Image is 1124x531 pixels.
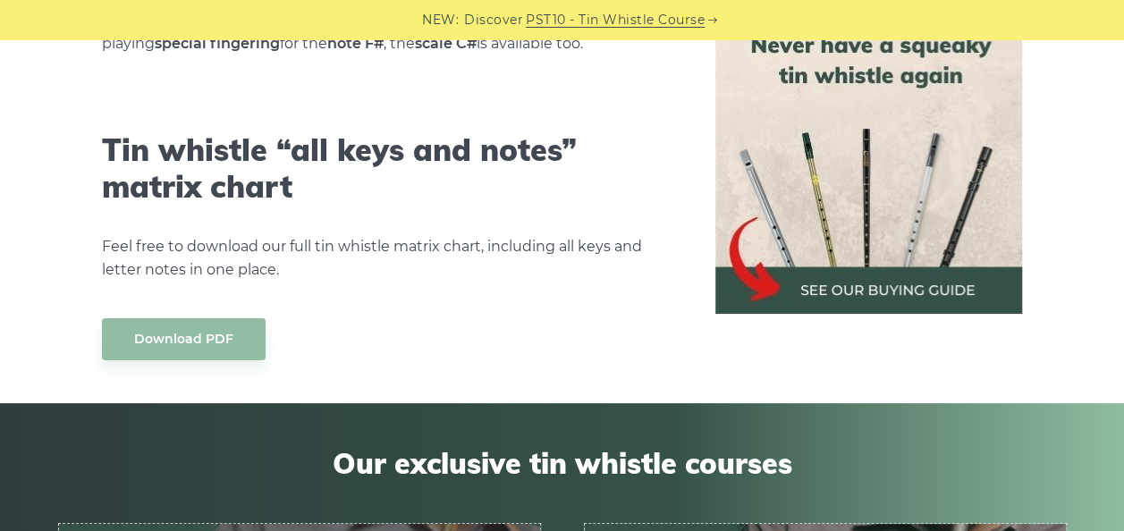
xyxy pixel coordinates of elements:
[102,318,266,360] a: Download PDF
[102,132,672,206] h2: Tin whistle “all keys and notes” matrix chart
[415,35,477,52] strong: scale C#
[422,10,459,30] span: NEW:
[327,35,384,52] strong: note F#
[58,446,1067,480] span: Our exclusive tin whistle courses
[464,10,523,30] span: Discover
[102,235,672,282] p: Feel free to download our full tin whistle matrix chart, including all keys and letter notes in o...
[526,10,705,30] a: PST10 - Tin Whistle Course
[155,35,280,52] strong: special fingering
[715,6,1023,314] img: tin whistle buying guide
